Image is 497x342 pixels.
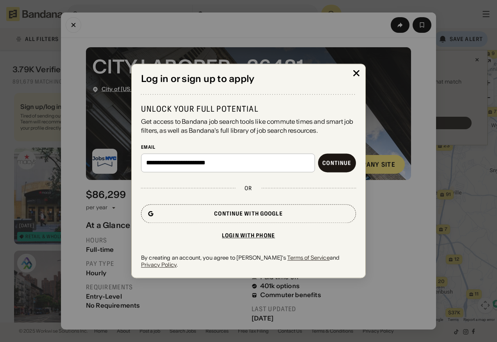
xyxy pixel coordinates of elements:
[141,144,356,150] div: Email
[141,254,356,268] div: By creating an account, you agree to [PERSON_NAME]'s and .
[141,104,356,114] div: Unlock your full potential
[222,233,275,238] div: Login with phone
[322,160,351,166] div: Continue
[287,254,329,261] a: Terms of Service
[245,185,252,192] div: or
[141,73,356,85] div: Log in or sign up to apply
[214,211,282,216] div: Continue with Google
[141,261,177,268] a: Privacy Policy
[141,118,356,135] div: Get access to Bandana job search tools like commute times and smart job filters, as well as Banda...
